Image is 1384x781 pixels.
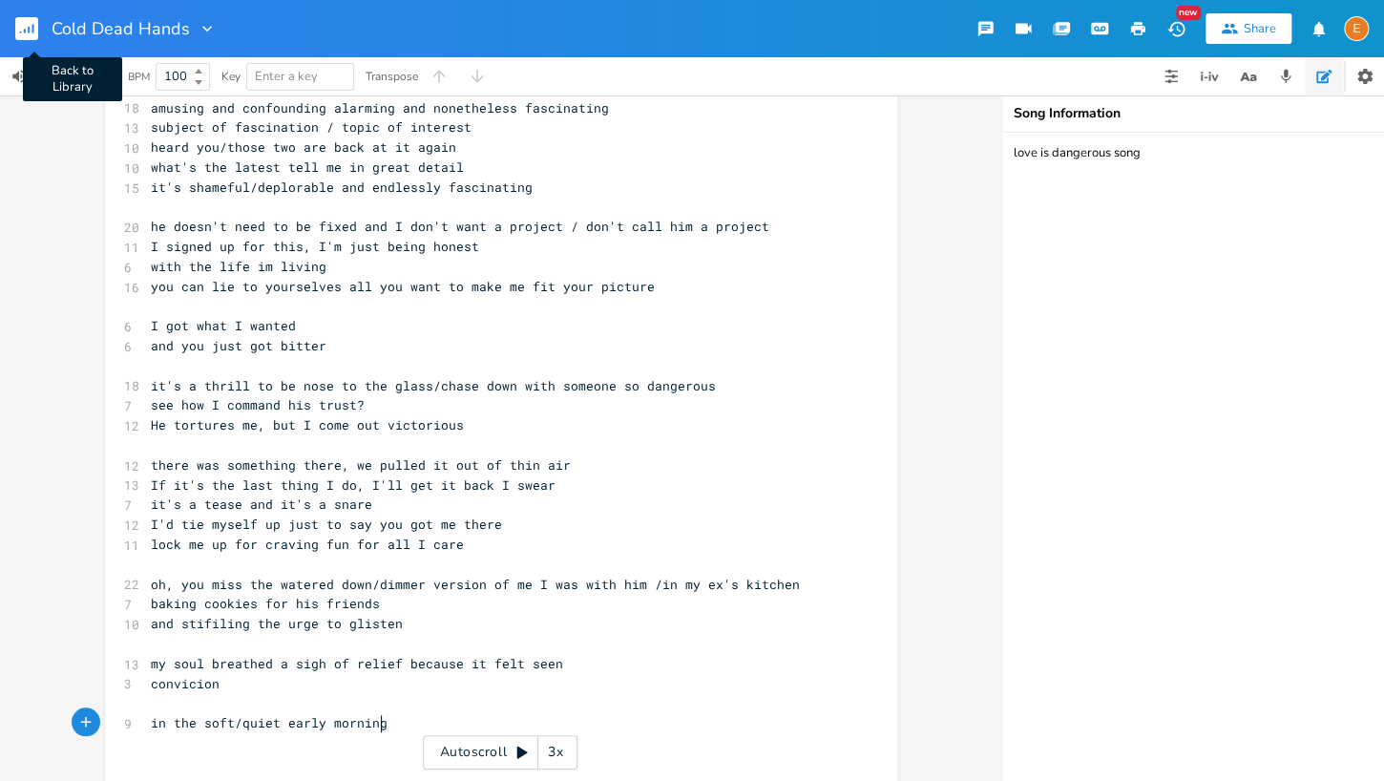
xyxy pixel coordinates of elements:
span: you can lie to yourselves all you want to make me fit your picture [151,278,655,295]
div: Erin Nicolle [1344,16,1369,41]
div: 3x [538,735,573,770]
span: Enter a key [255,68,318,85]
span: see how I command his trust? [151,396,365,413]
span: my soul breathed a sigh of relief because it felt seen [151,655,563,672]
span: amusing and confounding alarming and nonetheless fascinating [151,99,609,116]
span: and stifiling the urge to glisten [151,615,403,632]
span: in the soft/quiet early morning [151,714,388,731]
textarea: love is dangerous song [1002,133,1384,781]
button: Share [1206,13,1291,44]
span: convicion [151,675,220,692]
div: Key [221,71,241,82]
div: BPM [128,72,150,82]
span: I got what I wanted [151,317,296,334]
span: lock me up for craving fun for all I care [151,536,464,553]
span: I signed up for this, I'm just being honest [151,238,479,255]
span: oh, you miss the watered down/dimmer version of me I was with him /in my ex's kitchen [151,576,800,593]
div: Transpose [366,71,418,82]
span: with the life im living [151,258,326,275]
button: E [1344,7,1369,51]
span: heard you/those two are back at it again [151,138,456,156]
span: subject of fascination / topic of interest [151,118,472,136]
span: If it's the last thing I do, I'll get it back I swear [151,476,556,494]
div: Song Information [1014,107,1373,120]
span: he doesn't need to be fixed and I don't want a project / don't call him a project [151,218,769,235]
span: it's shameful/deplorable and endlessly fascinating [151,179,533,196]
button: New [1157,11,1195,46]
span: baking cookies for his friends [151,595,380,612]
span: I'd tie myself up just to say you got me there [151,516,502,533]
div: Autoscroll [423,735,577,770]
span: Cold Dead Hands [52,20,190,37]
div: Share [1244,20,1276,37]
span: and you just got bitter [151,337,326,354]
span: it's a thrill to be nose to the glass/chase down with someone so dangerous [151,377,716,394]
button: Back to Library [15,6,53,52]
div: New [1176,6,1201,20]
span: it's a tease and it's a snare [151,496,372,513]
span: what's the latest tell me in great detail [151,158,464,176]
span: there was something there, we pulled it out of thin air [151,456,571,474]
span: He tortures me, but I come out victorious [151,416,464,433]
